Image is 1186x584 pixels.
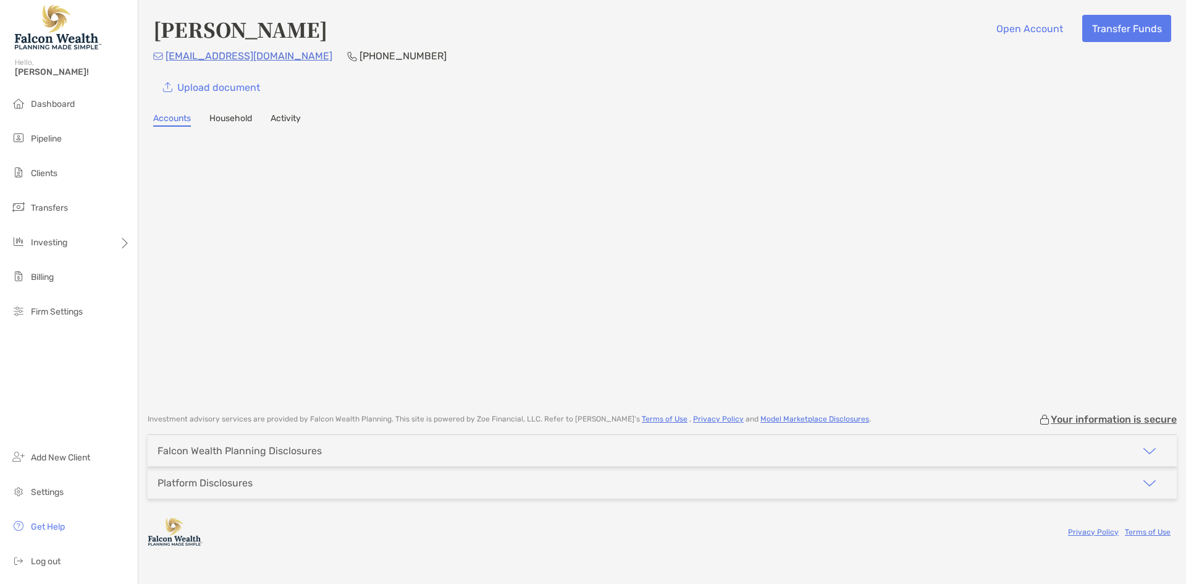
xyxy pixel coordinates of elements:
span: Add New Client [31,452,90,463]
span: Settings [31,487,64,497]
p: [EMAIL_ADDRESS][DOMAIN_NAME] [166,48,332,64]
img: logout icon [11,553,26,568]
span: Investing [31,237,67,248]
div: Falcon Wealth Planning Disclosures [158,445,322,457]
button: Transfer Funds [1082,15,1171,42]
p: Your information is secure [1051,413,1177,425]
span: Log out [31,556,61,567]
img: dashboard icon [11,96,26,111]
img: pipeline icon [11,130,26,145]
img: Phone Icon [347,51,357,61]
img: billing icon [11,269,26,284]
a: Upload document [153,74,269,101]
img: add_new_client icon [11,449,26,464]
img: icon arrow [1142,444,1157,459]
img: icon arrow [1142,476,1157,491]
h4: [PERSON_NAME] [153,15,327,43]
img: firm-settings icon [11,303,26,318]
a: Accounts [153,113,191,127]
a: Activity [271,113,301,127]
p: [PHONE_NUMBER] [360,48,447,64]
p: Investment advisory services are provided by Falcon Wealth Planning . This site is powered by Zoe... [148,415,871,424]
a: Terms of Use [1125,528,1171,536]
span: Pipeline [31,133,62,144]
span: Clients [31,168,57,179]
img: investing icon [11,234,26,249]
span: Dashboard [31,99,75,109]
div: Platform Disclosures [158,477,253,489]
img: clients icon [11,165,26,180]
a: Household [209,113,252,127]
span: Billing [31,272,54,282]
img: Email Icon [153,53,163,60]
a: Model Marketplace Disclosures [760,415,869,423]
span: [PERSON_NAME]! [15,67,130,77]
button: Open Account [986,15,1072,42]
img: Falcon Wealth Planning Logo [15,5,101,49]
span: Transfers [31,203,68,213]
img: transfers icon [11,200,26,214]
span: Get Help [31,522,65,532]
img: get-help icon [11,518,26,533]
a: Privacy Policy [693,415,744,423]
img: settings icon [11,484,26,499]
img: company logo [148,518,203,546]
a: Terms of Use [642,415,688,423]
img: button icon [163,82,172,93]
span: Firm Settings [31,307,83,317]
a: Privacy Policy [1068,528,1119,536]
